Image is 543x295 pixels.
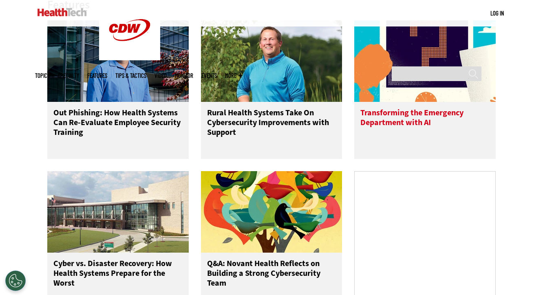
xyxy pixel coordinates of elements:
[87,73,107,79] a: Features
[490,9,504,17] a: Log in
[490,9,504,18] div: User menu
[53,108,183,141] h3: Out Phishing: How Health Systems Can Re-Evaluate Employee Security Training
[47,20,189,159] a: Scott Currie Out Phishing: How Health Systems Can Re-Evaluate Employee Security Training
[155,73,167,79] a: Video
[201,73,217,79] a: Events
[201,171,342,253] img: abstract illustration of a tree
[175,73,193,79] a: MonITor
[58,73,79,79] span: Specialty
[53,259,183,291] h3: Cyber vs. Disaster Recovery: How Health Systems Prepare for the Worst
[201,20,342,159] a: Jim Roeder Rural Health Systems Take On Cybersecurity Improvements with Support
[38,8,87,16] img: Home
[5,271,26,291] button: Open Preferences
[47,171,189,253] img: University of Vermont Medical Center’s main campus
[35,73,50,79] span: Topics
[207,108,336,141] h3: Rural Health Systems Take On Cybersecurity Improvements with Support
[354,20,496,159] a: illustration of question mark Transforming the Emergency Department with AI
[364,189,486,291] iframe: advertisement
[360,108,490,141] h3: Transforming the Emergency Department with AI
[115,73,146,79] a: Tips & Tactics
[225,73,242,79] span: More
[207,259,336,291] h3: Q&A: Novant Health Reflects on Building a Strong Cybersecurity Team
[99,54,160,62] a: CDW
[5,271,26,291] div: Cookies Settings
